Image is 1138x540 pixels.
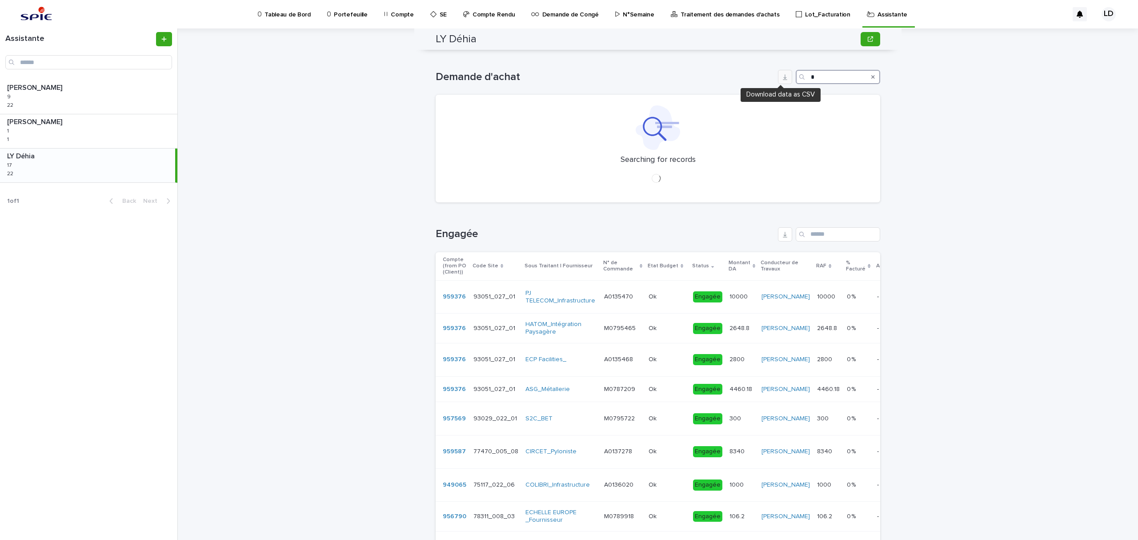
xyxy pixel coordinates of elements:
[436,502,1002,532] tr: 956790 78311_008_0378311_008_03 ECHELLE EUROPE _Fournisseur M0789918M0789918 OkOk Engagée106.2106...
[436,71,774,84] h1: Demande d'achat
[877,513,897,520] p: -
[604,384,637,393] p: M0787209
[649,511,658,520] p: Ok
[7,161,13,169] p: 17
[877,415,897,423] p: -
[604,323,637,332] p: M0795465
[796,70,880,84] input: Search
[761,448,810,455] a: [PERSON_NAME]
[443,448,466,455] a: 959587
[473,446,520,455] p: 77470_005_08
[604,446,634,455] p: A0137278
[847,446,858,455] p: 0 %
[729,384,754,393] p: 4460.18
[604,354,635,363] p: A0135468
[443,293,466,301] a: 959376
[5,34,154,44] h1: Assistante
[761,513,810,520] a: [PERSON_NAME]
[796,227,880,242] input: Search
[847,354,858,363] p: 0 %
[473,291,517,301] p: 93051_027_01
[525,261,593,271] p: Sous Traitant | Fournisseur
[443,255,467,278] p: Compte (from PO (Client))
[877,293,897,301] p: -
[847,323,858,332] p: 0 %
[443,415,466,423] a: 957569
[649,446,658,455] p: Ok
[7,92,12,100] p: 9
[603,258,637,274] p: N° de Commande
[729,258,750,274] p: Montant DA
[761,258,811,274] p: Conducteur de Travaux
[7,82,64,92] p: [PERSON_NAME]
[525,481,590,489] a: COLIBRI_Infrastructure
[436,280,1002,314] tr: 959376 93051_027_0193051_027_01 PJ TELECOM_Infrastructure A0135470A0135470 OkOk Engagée1000010000...
[436,228,774,241] h1: Engagée
[877,356,897,363] p: -
[847,480,858,489] p: 0 %
[7,150,36,161] p: LY Déhia
[473,413,519,423] p: 93029_022_01
[847,384,858,393] p: 0 %
[604,511,636,520] p: M0789918
[729,413,743,423] p: 300
[525,509,597,524] a: ECHELLE EUROPE _Fournisseur
[729,511,746,520] p: 106.2
[525,448,577,455] a: CIRCET_Pyloniste
[436,435,1002,468] tr: 959587 77470_005_0877470_005_08 CIRCET_Pyloniste A0137278A0137278 OkOk Engagée83408340 [PERSON_NA...
[761,415,810,423] a: [PERSON_NAME]
[117,198,136,204] span: Back
[443,386,466,393] a: 959376
[847,511,858,520] p: 0 %
[604,413,637,423] p: M0795722
[473,384,517,393] p: 93051_027_01
[7,116,64,126] p: [PERSON_NAME]
[817,323,839,332] p: 2648.8
[648,261,678,271] p: Etat Budget
[7,126,11,134] p: 1
[18,5,55,23] img: svstPd6MQfCT1uX1QGkG
[649,354,658,363] p: Ok
[7,169,15,177] p: 22
[473,354,517,363] p: 93051_027_01
[817,354,834,363] p: 2800
[817,413,830,423] p: 300
[436,343,1002,376] tr: 959376 93051_027_0193051_027_01 ECP Facilities_ A0135468A0135468 OkOk Engagée28002800 [PERSON_NAM...
[443,356,466,363] a: 959376
[525,415,553,423] a: S2C_BET
[649,480,658,489] p: Ok
[817,480,833,489] p: 1000
[473,323,517,332] p: 93051_027_01
[604,291,635,301] p: A0135470
[649,384,658,393] p: Ok
[436,314,1002,343] tr: 959376 93051_027_0193051_027_01 HATOM_Intégration Paysagère M0795465M0795465 OkOk Engagée2648.826...
[817,291,837,301] p: 10000
[649,413,658,423] p: Ok
[525,356,566,363] a: ECP Facilities_
[816,261,826,271] p: RAF
[877,325,897,332] p: -
[847,291,858,301] p: 0 %
[761,293,810,301] a: [PERSON_NAME]
[5,55,172,69] div: Search
[443,325,466,332] a: 959376
[649,323,658,332] p: Ok
[436,376,1002,402] tr: 959376 93051_027_0193051_027_01 ASG_Métallerie M0787209M0787209 OkOk Engagée4460.184460.18 [PERSO...
[443,513,466,520] a: 956790
[143,198,163,204] span: Next
[604,480,635,489] p: A0136020
[436,468,1002,502] tr: 949065 75117_022_0675117_022_06 COLIBRI_Infrastructure A0136020A0136020 OkOk Engagée10001000 [PER...
[876,261,893,271] p: Action
[693,354,722,365] div: Engagée
[693,446,722,457] div: Engagée
[729,446,746,455] p: 8340
[817,384,841,393] p: 4460.18
[729,480,745,489] p: 1000
[436,402,1002,435] tr: 957569 93029_022_0193029_022_01 S2C_BET M0795722M0795722 OkOk Engagée300300 [PERSON_NAME] 300300 ...
[443,481,466,489] a: 949065
[525,290,597,305] a: PJ TELECOM_Infrastructure
[877,448,897,455] p: -
[1102,7,1116,21] div: LD
[102,197,140,205] button: Back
